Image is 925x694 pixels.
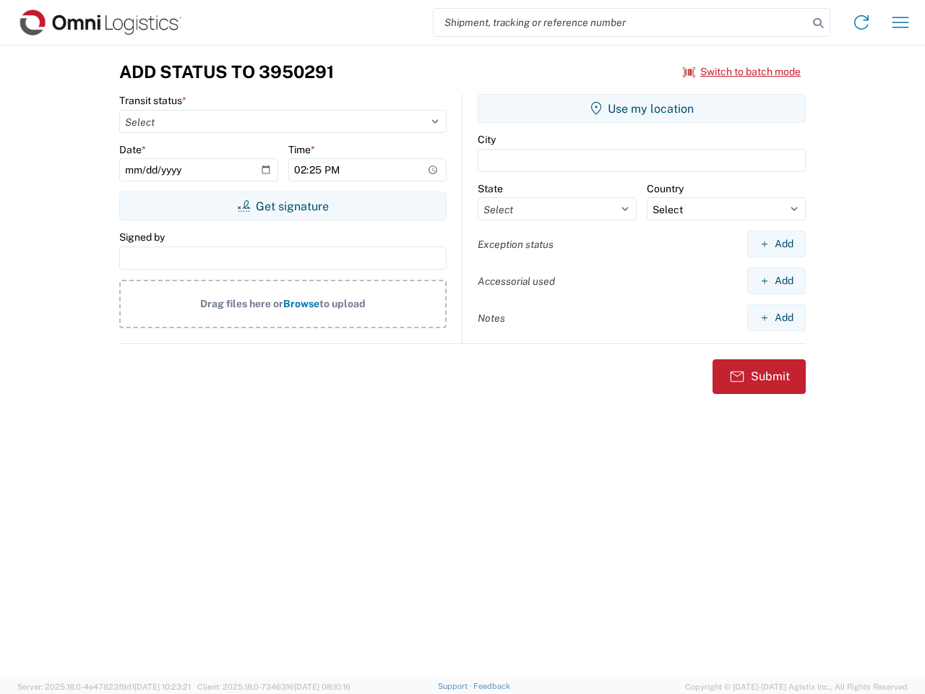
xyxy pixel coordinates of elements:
[478,275,555,288] label: Accessorial used
[713,359,806,394] button: Submit
[17,682,191,691] span: Server: 2025.18.0-4e47823f9d1
[119,231,165,244] label: Signed by
[478,133,496,146] label: City
[200,298,283,309] span: Drag files here or
[434,9,808,36] input: Shipment, tracking or reference number
[747,267,806,294] button: Add
[438,682,474,690] a: Support
[319,298,366,309] span: to upload
[119,61,334,82] h3: Add Status to 3950291
[294,682,350,691] span: [DATE] 08:10:16
[288,143,315,156] label: Time
[478,94,806,123] button: Use my location
[478,312,505,325] label: Notes
[119,94,186,107] label: Transit status
[283,298,319,309] span: Browse
[197,682,350,691] span: Client: 2025.18.0-7346316
[473,682,510,690] a: Feedback
[119,143,146,156] label: Date
[683,60,801,84] button: Switch to batch mode
[747,304,806,331] button: Add
[747,231,806,257] button: Add
[685,680,908,693] span: Copyright © [DATE]-[DATE] Agistix Inc., All Rights Reserved
[134,682,191,691] span: [DATE] 10:23:21
[647,182,684,195] label: Country
[478,238,554,251] label: Exception status
[119,192,447,220] button: Get signature
[478,182,503,195] label: State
